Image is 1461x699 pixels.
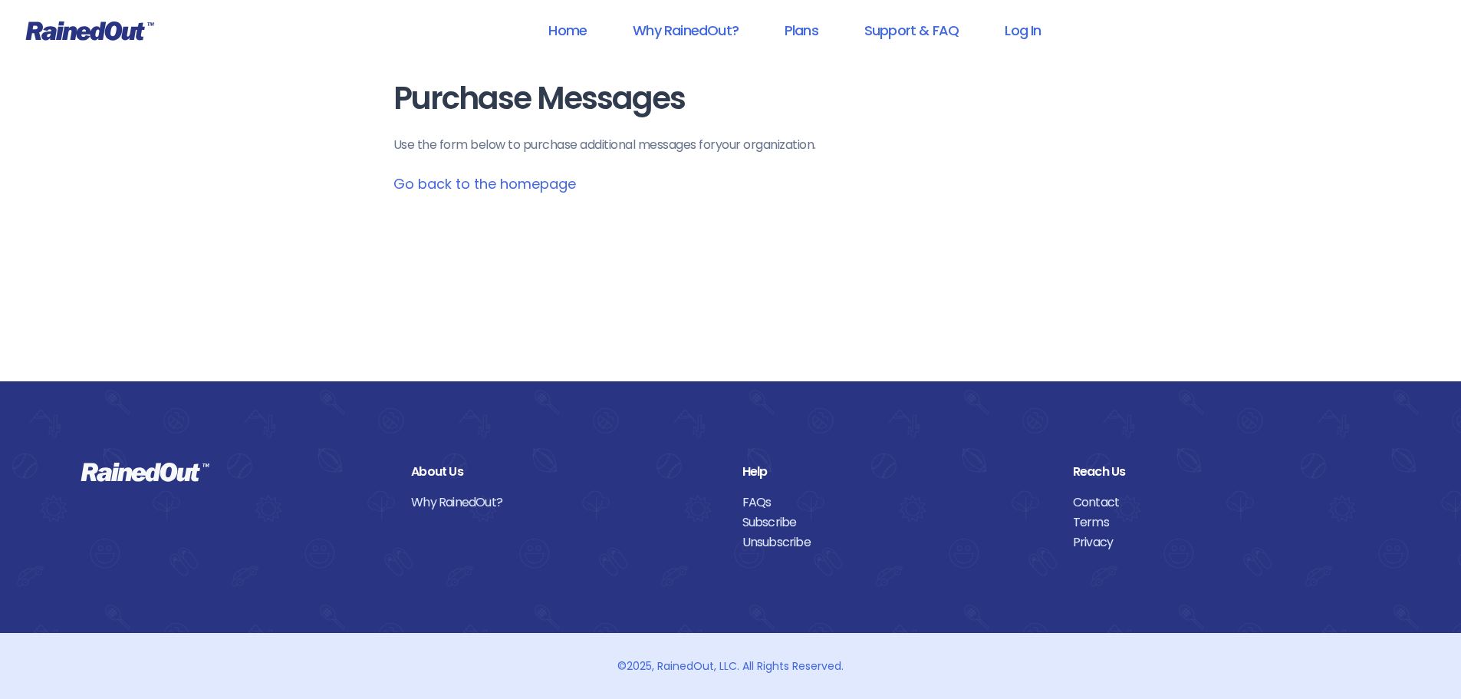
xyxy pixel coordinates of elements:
[393,81,1068,116] h1: Purchase Messages
[411,493,719,513] a: Why RainedOut?
[393,174,576,193] a: Go back to the homepage
[742,462,1050,482] div: Help
[1073,493,1380,513] a: Contact
[765,13,838,48] a: Plans
[742,493,1050,513] a: FAQs
[613,13,758,48] a: Why RainedOut?
[844,13,979,48] a: Support & FAQ
[1073,462,1380,482] div: Reach Us
[411,462,719,482] div: About Us
[1073,513,1380,532] a: Terms
[985,13,1061,48] a: Log In
[528,13,607,48] a: Home
[393,136,1068,154] p: Use the form below to purchase additional messages for your organization .
[742,532,1050,552] a: Unsubscribe
[1073,532,1380,552] a: Privacy
[742,513,1050,532] a: Subscribe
